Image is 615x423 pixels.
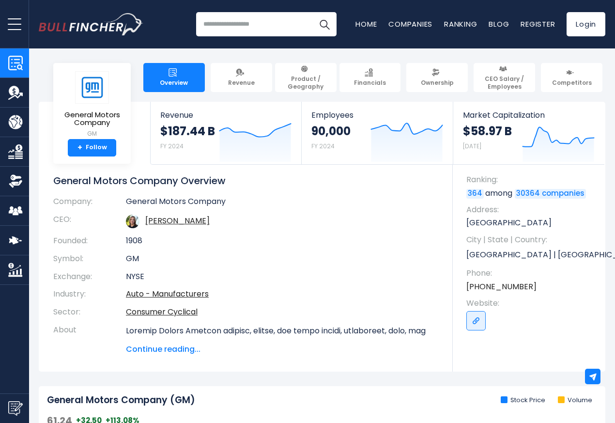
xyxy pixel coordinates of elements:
[355,19,377,29] a: Home
[160,124,215,139] strong: $187.44 B
[406,63,468,92] a: Ownership
[466,248,596,262] p: [GEOGRAPHIC_DATA] | [GEOGRAPHIC_DATA] | US
[39,13,143,35] a: Go to homepage
[126,232,438,250] td: 1908
[515,189,586,199] a: 30364 companies
[466,298,596,309] span: Website:
[444,19,477,29] a: Ranking
[466,189,484,199] a: 364
[474,63,535,92] a: CEO Salary / Employees
[160,79,188,87] span: Overview
[489,19,509,29] a: Blog
[466,282,537,292] a: [PHONE_NUMBER]
[275,63,337,92] a: Product / Geography
[61,129,123,138] small: GM
[521,19,555,29] a: Register
[279,75,332,90] span: Product / Geography
[53,211,126,232] th: CEO:
[388,19,432,29] a: Companies
[453,102,604,164] a: Market Capitalization $58.97 B [DATE]
[47,394,195,407] h2: General Motors Company (GM)
[211,63,272,92] a: Revenue
[53,232,126,250] th: Founded:
[466,204,596,215] span: Address:
[311,110,443,120] span: Employees
[53,250,126,268] th: Symbol:
[354,79,386,87] span: Financials
[466,235,596,245] span: City | State | Country:
[77,143,82,152] strong: +
[466,218,596,228] p: [GEOGRAPHIC_DATA]
[311,142,335,150] small: FY 2024
[478,75,531,90] span: CEO Salary / Employees
[53,321,126,355] th: About
[558,396,592,405] li: Volume
[145,215,210,226] a: ceo
[126,306,198,317] a: Consumer Cyclical
[126,250,438,268] td: GM
[463,110,595,120] span: Market Capitalization
[39,13,143,35] img: Bullfincher logo
[501,396,545,405] li: Stock Price
[311,124,351,139] strong: 90,000
[466,174,596,185] span: Ranking:
[160,142,184,150] small: FY 2024
[228,79,255,87] span: Revenue
[8,174,23,188] img: Ownership
[61,111,123,127] span: General Motors Company
[126,215,139,228] img: mary-t-barra.jpg
[53,174,438,187] h1: General Motors Company Overview
[339,63,401,92] a: Financials
[567,12,605,36] a: Login
[68,139,116,157] a: +Follow
[143,63,205,92] a: Overview
[312,12,337,36] button: Search
[53,285,126,303] th: Industry:
[302,102,452,164] a: Employees 90,000 FY 2024
[463,124,512,139] strong: $58.97 B
[160,110,292,120] span: Revenue
[552,79,592,87] span: Competitors
[53,303,126,321] th: Sector:
[466,268,596,279] span: Phone:
[463,142,481,150] small: [DATE]
[53,197,126,211] th: Company:
[126,268,438,286] td: NYSE
[53,268,126,286] th: Exchange:
[466,188,596,199] p: among
[466,311,486,330] a: Go to link
[151,102,301,164] a: Revenue $187.44 B FY 2024
[541,63,602,92] a: Competitors
[61,71,123,139] a: General Motors Company GM
[126,197,438,211] td: General Motors Company
[126,344,438,355] span: Continue reading...
[126,288,209,299] a: Auto - Manufacturers
[421,79,454,87] span: Ownership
